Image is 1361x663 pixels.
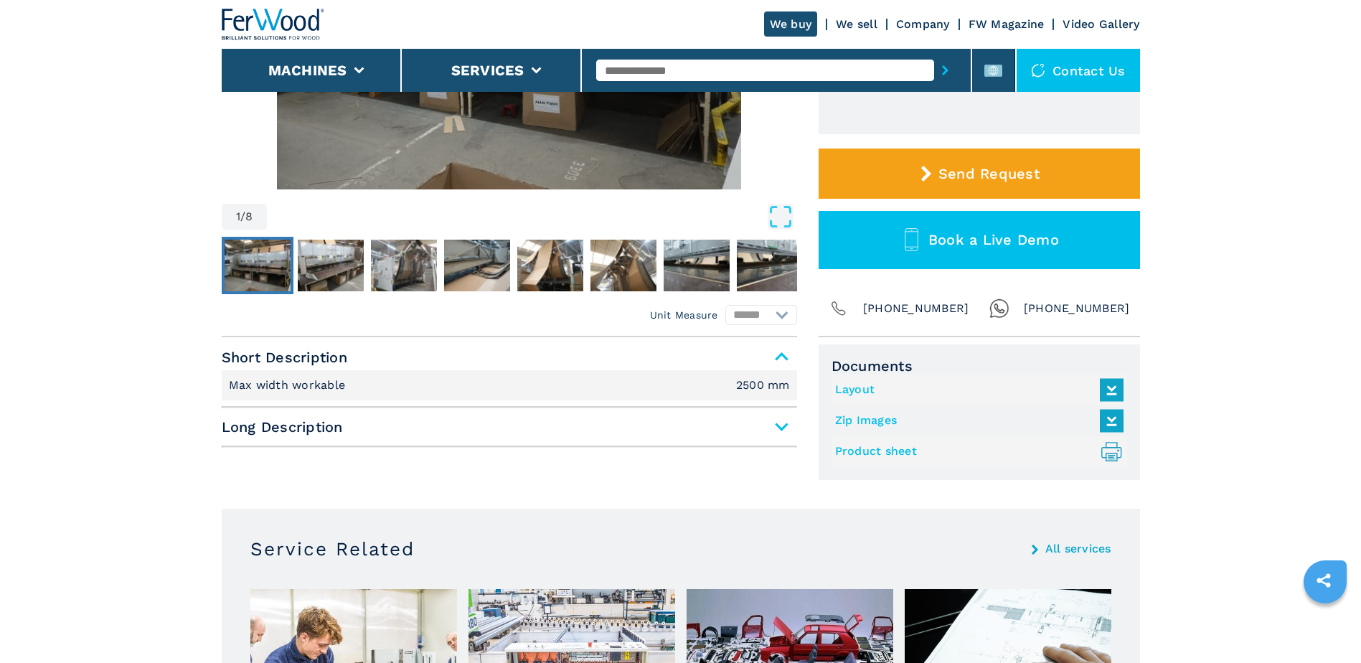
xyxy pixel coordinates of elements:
a: Product sheet [835,440,1116,464]
button: Open Fullscreen [270,204,793,230]
span: Send Request [938,165,1040,182]
nav: Thumbnail Navigation [222,237,797,294]
em: Unit Measure [650,308,718,322]
a: Video Gallery [1063,17,1139,31]
img: Contact us [1031,63,1045,77]
div: Short Description [222,370,797,400]
img: Ferwood [222,9,325,40]
a: Zip Images [835,409,1116,433]
span: 8 [245,211,253,222]
button: Go to Slide 8 [734,237,806,294]
img: e31552eb22c8d9ed4647e00c5d05c310 [298,240,364,291]
span: Documents [832,357,1127,375]
span: Book a Live Demo [928,231,1059,248]
a: Company [896,17,950,31]
img: c636fb84b8a4c39377a56f0e28f6b828 [737,240,803,291]
button: Services [451,62,524,79]
span: Long Description [222,414,797,440]
img: 73f516a45a6d79d047cc00ff51e902d6 [371,240,437,291]
button: Go to Slide 5 [514,237,586,294]
button: Go to Slide 3 [368,237,440,294]
img: Whatsapp [989,298,1009,319]
a: Layout [835,378,1116,402]
a: FW Magazine [969,17,1045,31]
button: Send Request [819,149,1140,199]
button: Go to Slide 1 [222,237,293,294]
h3: Service Related [250,537,415,560]
img: 9499e27ebd744978a084ec882ee4d12d [444,240,510,291]
img: 630e91181ce4b1a054a629a5ea9e0af1 [664,240,730,291]
button: Go to Slide 6 [588,237,659,294]
span: Short Description [222,344,797,370]
a: sharethis [1306,563,1342,598]
span: [PHONE_NUMBER] [1024,298,1130,319]
iframe: Chat [1300,598,1350,652]
button: Go to Slide 7 [661,237,733,294]
button: Book a Live Demo [819,211,1140,269]
span: 1 [236,211,240,222]
img: 5c6d88098d0d7f8a34cf6a51d1d68b25 [225,240,291,291]
button: submit-button [934,54,956,87]
div: Contact us [1017,49,1140,92]
img: 8cefff45afa48f43fad753eafa605925 [517,240,583,291]
span: [PHONE_NUMBER] [863,298,969,319]
button: Go to Slide 4 [441,237,513,294]
img: 6dc07eeaa5c88dd97382c8623f4a319a [590,240,656,291]
img: Phone [829,298,849,319]
button: Machines [268,62,347,79]
span: / [240,211,245,222]
button: Go to Slide 2 [295,237,367,294]
a: All services [1045,543,1111,555]
a: We buy [764,11,818,37]
a: We sell [836,17,877,31]
em: 2500 mm [736,380,790,391]
p: Max width workable [229,377,349,393]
